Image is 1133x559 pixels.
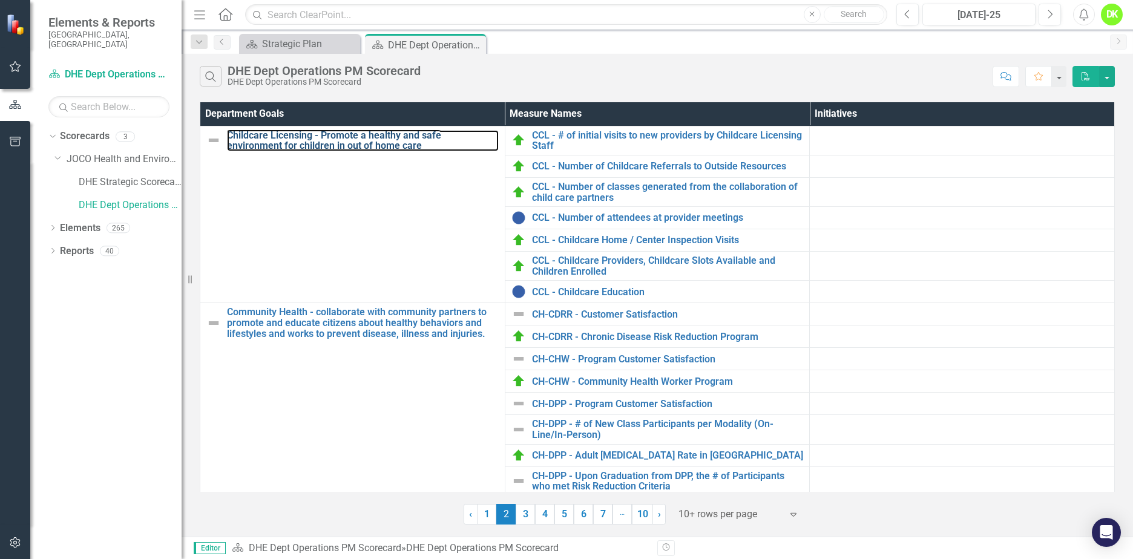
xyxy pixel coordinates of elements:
[532,450,804,461] a: CH-DPP - Adult [MEDICAL_DATA] Rate in [GEOGRAPHIC_DATA]
[532,399,804,410] a: CH-DPP - Program Customer Satisfaction
[242,36,357,51] a: Strategic Plan
[388,38,483,53] div: DHE Dept Operations PM Scorecard
[532,419,804,440] a: CH-DPP - # of New Class Participants per Modality (On-Line/In-Person)
[60,244,94,258] a: Reports
[511,233,526,247] img: On Target
[922,4,1036,25] button: [DATE]-25
[574,504,593,525] a: 6
[511,185,526,200] img: On Target
[532,181,804,203] a: CCL - Number of classes generated from the collaboration of child care partners
[60,129,110,143] a: Scorecards
[927,8,1031,22] div: [DATE]-25
[532,161,804,172] a: CCL - Number of Childcare Referrals to Outside Resources
[505,466,810,495] td: Double-Click to Edit Right Click for Context Menu
[116,131,135,142] div: 3
[532,309,804,320] a: CH-CDRR - Customer Satisfaction
[632,504,653,525] a: 10
[532,376,804,387] a: CH-CHW - Community Health Worker Program
[406,542,559,554] div: DHE Dept Operations PM Scorecard
[228,77,421,87] div: DHE Dept Operations PM Scorecard
[511,474,526,488] img: Not Defined
[505,155,810,178] td: Double-Click to Edit Right Click for Context Menu
[100,246,119,256] div: 40
[194,542,226,554] span: Editor
[532,255,804,276] a: CCL - Childcare Providers, Childcare Slots Available and Children Enrolled
[824,6,884,23] button: Search
[228,64,421,77] div: DHE Dept Operations PM Scorecard
[469,508,472,520] span: ‹
[245,4,887,25] input: Search ClearPoint...
[511,211,526,225] img: No Information
[511,159,526,174] img: On Target
[249,542,401,554] a: DHE Dept Operations PM Scorecard
[206,133,221,148] img: Not Defined
[505,126,810,155] td: Double-Click to Edit Right Click for Context Menu
[505,370,810,393] td: Double-Click to Edit Right Click for Context Menu
[505,348,810,370] td: Double-Click to Edit Right Click for Context Menu
[48,15,169,30] span: Elements & Reports
[505,393,810,415] td: Double-Click to Edit Right Click for Context Menu
[477,504,496,525] a: 1
[532,235,804,246] a: CCL - Childcare Home / Center Inspection Visits
[505,444,810,466] td: Double-Click to Edit Right Click for Context Menu
[511,133,526,148] img: On Target
[262,36,357,51] div: Strategic Plan
[593,504,612,525] a: 7
[505,281,810,303] td: Double-Click to Edit Right Click for Context Menu
[505,178,810,207] td: Double-Click to Edit Right Click for Context Menu
[532,332,804,342] a: CH-CDRR - Chronic Disease Risk Reduction Program
[511,351,526,366] img: Not Defined
[554,504,574,525] a: 5
[48,30,169,50] small: [GEOGRAPHIC_DATA], [GEOGRAPHIC_DATA]
[505,252,810,281] td: Double-Click to Edit Right Click for Context Menu
[511,374,526,388] img: On Target
[532,130,804,151] a: CCL - # of initial visits to new providers by Childcare Licensing Staff
[227,130,499,151] a: Childcare Licensing - Promote a healthy and safe environment for children in out of home care
[1092,518,1121,547] div: Open Intercom Messenger
[60,221,100,235] a: Elements
[505,325,810,348] td: Double-Click to Edit Right Click for Context Menu
[79,175,182,189] a: DHE Strategic Scorecard-Current Year's Plan
[206,316,221,330] img: Not Defined
[505,303,810,325] td: Double-Click to Edit Right Click for Context Menu
[535,504,554,525] a: 4
[79,198,182,212] a: DHE Dept Operations PM Scorecard
[532,354,804,365] a: CH-CHW - Program Customer Satisfaction
[511,259,526,273] img: On Target
[67,152,182,166] a: JOCO Health and Environment
[511,422,526,437] img: Not Defined
[532,471,804,492] a: CH-DPP - Upon Graduation from DPP, the # of Participants who met Risk Reduction Criteria
[841,9,867,19] span: Search
[6,13,27,34] img: ClearPoint Strategy
[658,508,661,520] span: ›
[232,541,648,555] div: »
[227,307,499,339] a: Community Health - collaborate with community partners to promote and educate citizens about heal...
[48,68,169,82] a: DHE Dept Operations PM Scorecard
[48,96,169,117] input: Search Below...
[107,223,130,233] div: 265
[505,229,810,252] td: Double-Click to Edit Right Click for Context Menu
[511,448,526,463] img: On Target
[511,396,526,411] img: Not Defined
[516,504,535,525] a: 3
[505,207,810,229] td: Double-Click to Edit Right Click for Context Menu
[532,287,804,298] a: CCL - Childcare Education
[532,212,804,223] a: CCL - Number of attendees at provider meetings
[200,126,505,303] td: Double-Click to Edit Right Click for Context Menu
[511,284,526,299] img: No Information
[511,307,526,321] img: Not Defined
[511,329,526,344] img: On Target
[505,415,810,444] td: Double-Click to Edit Right Click for Context Menu
[1101,4,1123,25] button: DK
[496,504,516,525] span: 2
